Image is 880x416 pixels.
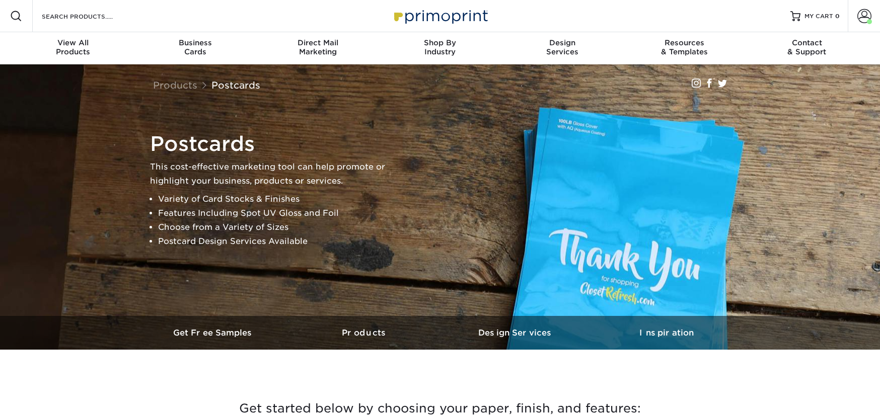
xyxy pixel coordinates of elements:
[257,38,379,56] div: Marketing
[591,328,742,338] h3: Inspiration
[150,132,402,156] h1: Postcards
[501,38,623,56] div: Services
[501,38,623,47] span: Design
[158,206,402,220] li: Features Including Spot UV Gloss and Foil
[379,38,501,47] span: Shop By
[289,328,440,338] h3: Products
[746,38,868,47] span: Contact
[134,38,257,56] div: Cards
[501,32,623,64] a: DesignServices
[440,328,591,338] h3: Design Services
[379,38,501,56] div: Industry
[257,32,379,64] a: Direct MailMarketing
[134,32,257,64] a: BusinessCards
[150,160,402,188] p: This cost-effective marketing tool can help promote or highlight your business, products or servi...
[623,38,746,47] span: Resources
[158,234,402,248] li: Postcard Design Services Available
[138,328,289,338] h3: Get Free Samples
[591,316,742,350] a: Inspiration
[158,220,402,234] li: Choose from a Variety of Sizes
[804,12,833,21] span: MY CART
[12,38,134,56] div: Products
[138,316,289,350] a: Get Free Samples
[440,316,591,350] a: Design Services
[835,13,840,20] span: 0
[623,38,746,56] div: & Templates
[153,79,197,91] a: Products
[390,5,490,27] img: Primoprint
[257,38,379,47] span: Direct Mail
[746,32,868,64] a: Contact& Support
[158,192,402,206] li: Variety of Card Stocks & Finishes
[746,38,868,56] div: & Support
[289,316,440,350] a: Products
[41,10,139,22] input: SEARCH PRODUCTS.....
[12,32,134,64] a: View AllProducts
[211,79,260,91] a: Postcards
[12,38,134,47] span: View All
[623,32,746,64] a: Resources& Templates
[379,32,501,64] a: Shop ByIndustry
[134,38,257,47] span: Business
